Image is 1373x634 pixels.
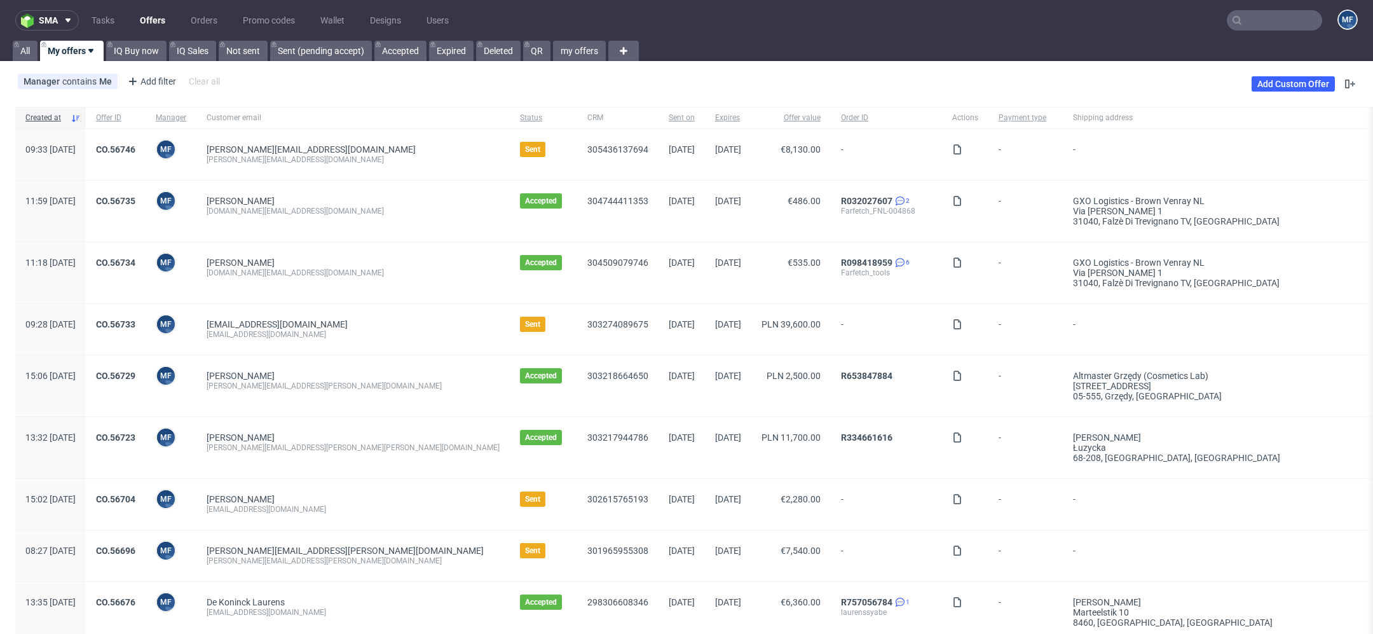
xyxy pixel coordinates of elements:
[1073,319,1354,340] span: -
[123,71,179,92] div: Add filter
[553,41,606,61] a: my offers
[1073,432,1354,443] div: [PERSON_NAME]
[157,490,175,508] figcaption: MF
[841,371,892,381] a: R653847884
[207,504,500,514] div: [EMAIL_ADDRESS][DOMAIN_NAME]
[96,546,135,556] a: CO.56696
[39,16,58,25] span: sma
[25,494,76,504] span: 15:02 [DATE]
[1073,453,1354,463] div: 68-208, [GEOGRAPHIC_DATA] , [GEOGRAPHIC_DATA]
[207,494,275,504] a: [PERSON_NAME]
[715,371,741,381] span: [DATE]
[157,593,175,611] figcaption: MF
[999,494,1053,514] span: -
[841,546,932,566] span: -
[525,546,540,556] span: Sent
[219,41,268,61] a: Not sent
[781,546,821,556] span: €7,540.00
[207,206,500,216] div: [DOMAIN_NAME][EMAIL_ADDRESS][DOMAIN_NAME]
[157,542,175,560] figcaption: MF
[183,10,225,31] a: Orders
[21,13,39,28] img: logo
[207,268,500,278] div: [DOMAIN_NAME][EMAIL_ADDRESS][DOMAIN_NAME]
[525,319,540,329] span: Sent
[157,192,175,210] figcaption: MF
[96,597,135,607] a: CO.56676
[207,329,500,340] div: [EMAIL_ADDRESS][DOMAIN_NAME]
[157,141,175,158] figcaption: MF
[15,10,79,31] button: sma
[419,10,456,31] a: Users
[841,206,932,216] div: Farfetch_FNL-004868
[587,113,648,123] span: CRM
[1073,113,1354,123] span: Shipping address
[999,546,1053,566] span: -
[207,556,500,566] div: [PERSON_NAME][EMAIL_ADDRESS][PERSON_NAME][DOMAIN_NAME]
[999,196,1053,226] span: -
[374,41,427,61] a: Accepted
[767,371,821,381] span: PLN 2,500.00
[96,494,135,504] a: CO.56704
[1073,268,1354,278] div: via [PERSON_NAME] 1
[669,144,695,155] span: [DATE]
[25,196,76,206] span: 11:59 [DATE]
[207,546,484,556] span: [PERSON_NAME][EMAIL_ADDRESS][PERSON_NAME][DOMAIN_NAME]
[999,319,1053,340] span: -
[587,432,648,443] a: 303217944786
[1073,196,1354,206] div: GXO Logistics - Brown Venray NL
[715,258,741,268] span: [DATE]
[892,597,910,607] a: 1
[270,41,372,61] a: Sent (pending accept)
[781,494,821,504] span: €2,280.00
[1073,381,1354,391] div: [STREET_ADDRESS]
[157,367,175,385] figcaption: MF
[906,597,910,607] span: 1
[669,196,695,206] span: [DATE]
[525,432,557,443] span: Accepted
[906,258,910,268] span: 6
[40,41,104,61] a: My offers
[25,597,76,607] span: 13:35 [DATE]
[523,41,550,61] a: QR
[841,607,932,617] div: laurenssyabe
[587,258,648,268] a: 304509079746
[207,319,348,329] span: [EMAIL_ADDRESS][DOMAIN_NAME]
[106,41,167,61] a: IQ Buy now
[25,144,76,155] span: 09:33 [DATE]
[1073,371,1354,381] div: Altmaster Grzędy (Cosmetics Lab)
[25,546,76,556] span: 08:27 [DATE]
[587,371,648,381] a: 303218664650
[476,41,521,61] a: Deleted
[841,268,932,278] div: Farfetch_tools
[525,597,557,607] span: Accepted
[96,371,135,381] a: CO.56729
[25,319,76,329] span: 09:28 [DATE]
[669,371,695,381] span: [DATE]
[762,432,821,443] span: PLN 11,700.00
[715,113,741,123] span: Expires
[841,319,932,340] span: -
[186,72,222,90] div: Clear all
[520,113,567,123] span: Status
[1073,216,1354,226] div: 31040, Falzè di Trevignano TV , [GEOGRAPHIC_DATA]
[841,196,892,206] a: R032027607
[25,113,65,123] span: Created at
[715,196,741,206] span: [DATE]
[669,597,695,607] span: [DATE]
[156,113,186,123] span: Manager
[96,258,135,268] a: CO.56734
[781,597,821,607] span: €6,360.00
[157,254,175,272] figcaption: MF
[525,494,540,504] span: Sent
[762,113,821,123] span: Offer value
[999,144,1053,165] span: -
[1073,597,1354,607] div: [PERSON_NAME]
[1073,443,1354,453] div: Łuzycka
[999,597,1053,628] span: -
[999,113,1053,123] span: Payment type
[525,196,557,206] span: Accepted
[669,494,695,504] span: [DATE]
[669,319,695,329] span: [DATE]
[24,76,62,86] span: Manager
[1073,617,1354,628] div: 8460, [GEOGRAPHIC_DATA] , [GEOGRAPHIC_DATA]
